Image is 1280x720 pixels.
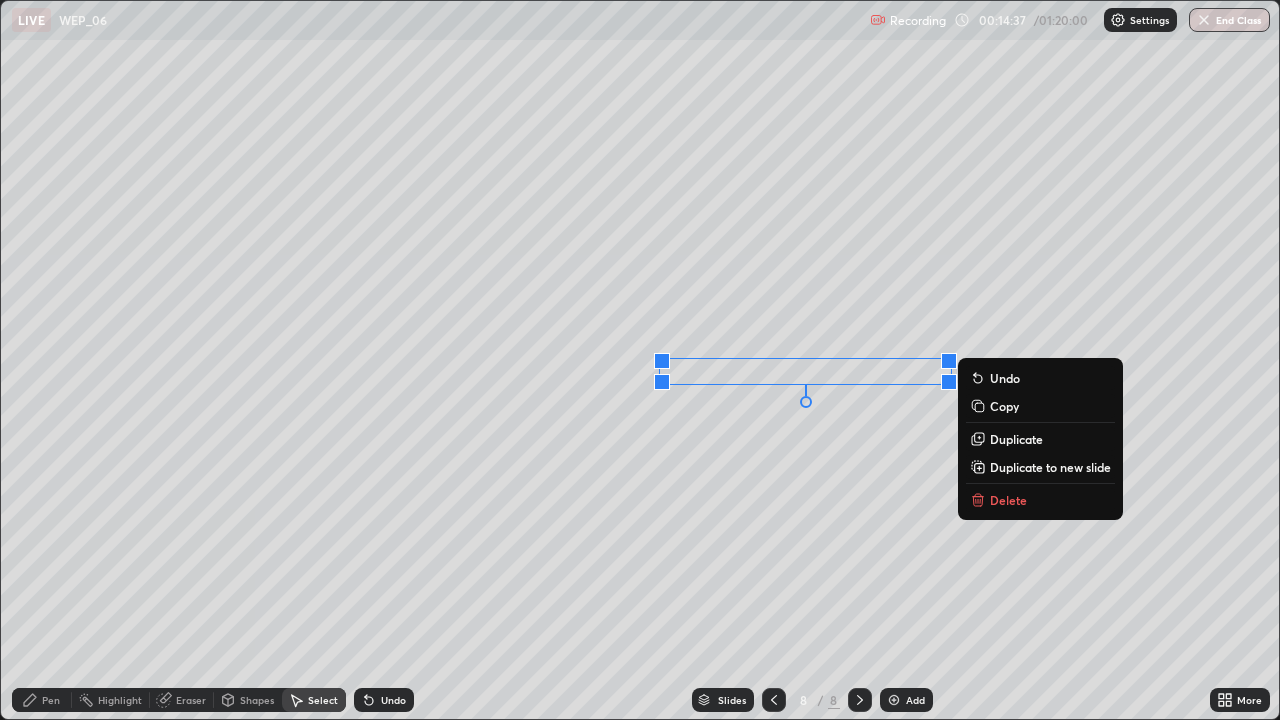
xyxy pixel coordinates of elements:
[870,12,886,28] img: recording.375f2c34.svg
[966,394,1115,418] button: Copy
[990,370,1020,386] p: Undo
[990,492,1027,508] p: Delete
[990,398,1019,414] p: Copy
[966,488,1115,512] button: Delete
[1130,15,1169,25] p: Settings
[794,694,814,706] div: 8
[990,431,1043,447] p: Duplicate
[1189,8,1270,32] button: End Class
[240,695,274,705] div: Shapes
[966,455,1115,479] button: Duplicate to new slide
[966,427,1115,451] button: Duplicate
[1110,12,1126,28] img: class-settings-icons
[59,12,107,28] p: WEP_06
[98,695,142,705] div: Highlight
[890,13,946,28] p: Recording
[1196,12,1212,28] img: end-class-cross
[886,692,902,708] img: add-slide-button
[308,695,338,705] div: Select
[990,459,1111,475] p: Duplicate to new slide
[966,366,1115,390] button: Undo
[718,695,746,705] div: Slides
[1237,695,1262,705] div: More
[906,695,925,705] div: Add
[176,695,206,705] div: Eraser
[381,695,406,705] div: Undo
[818,694,824,706] div: /
[42,695,60,705] div: Pen
[828,691,840,709] div: 8
[18,12,45,28] p: LIVE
